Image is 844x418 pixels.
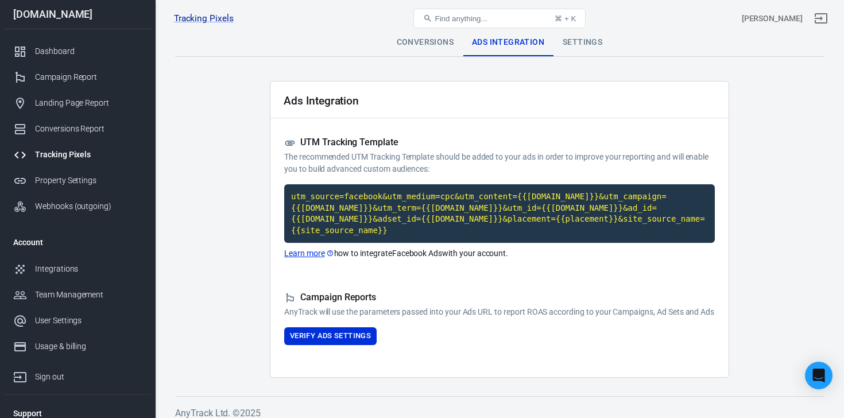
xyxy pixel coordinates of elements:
[35,149,142,161] div: Tracking Pixels
[4,229,151,256] li: Account
[413,9,586,28] button: Find anything...⌘ + K
[463,29,553,56] div: Ads Integration
[4,116,151,142] a: Conversions Report
[4,9,151,20] div: [DOMAIN_NAME]
[174,13,234,25] a: Tracking Pixels
[4,64,151,90] a: Campaign Report
[35,371,142,383] div: Sign out
[35,289,142,301] div: Team Management
[284,306,715,318] p: AnyTrack will use the parameters passed into your Ads URL to report ROAS according to your Campai...
[4,193,151,219] a: Webhooks (outgoing)
[805,362,833,389] div: Open Intercom Messenger
[35,123,142,135] div: Conversions Report
[35,175,142,187] div: Property Settings
[435,14,487,23] span: Find anything...
[284,184,715,243] code: Click to copy
[742,13,803,25] div: Account id: C21CTY1k
[284,292,715,304] h5: Campaign Reports
[4,334,151,359] a: Usage & billing
[35,200,142,212] div: Webhooks (outgoing)
[35,315,142,327] div: User Settings
[35,340,142,353] div: Usage & billing
[284,95,359,107] h2: Ads Integration
[284,137,715,149] h5: UTM Tracking Template
[4,168,151,193] a: Property Settings
[284,151,715,175] p: The recommended UTM Tracking Template should be added to your ads in order to improve your report...
[4,90,151,116] a: Landing Page Report
[284,247,715,260] p: how to integrate Facebook Ads with your account.
[555,14,576,23] div: ⌘ + K
[284,327,377,345] button: Verify Ads Settings
[4,142,151,168] a: Tracking Pixels
[35,97,142,109] div: Landing Page Report
[4,359,151,390] a: Sign out
[807,5,835,32] a: Sign out
[388,29,463,56] div: Conversions
[4,282,151,308] a: Team Management
[553,29,611,56] div: Settings
[4,38,151,64] a: Dashboard
[4,308,151,334] a: User Settings
[4,256,151,282] a: Integrations
[35,71,142,83] div: Campaign Report
[35,45,142,57] div: Dashboard
[284,247,334,260] a: Learn more
[35,263,142,275] div: Integrations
